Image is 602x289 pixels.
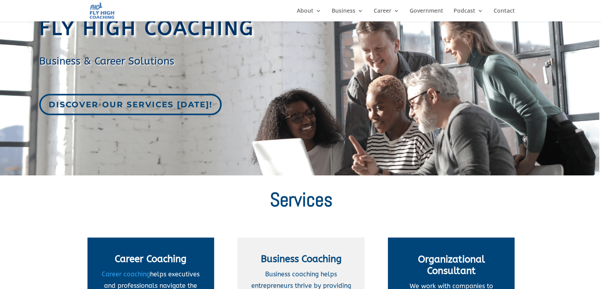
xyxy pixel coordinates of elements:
[374,8,399,21] a: Career
[332,8,363,21] a: Business
[39,94,222,115] a: Discover our services [DATE]!
[270,187,332,212] span: Services
[454,8,483,21] a: Podcast
[260,253,341,264] span: Business Coaching
[418,254,485,276] span: Organizational Consultant
[39,55,174,67] span: Business & Career Solutions
[297,8,321,21] a: About
[39,17,254,40] span: Fly High Coaching
[89,2,115,19] img: Fly High Coaching
[115,253,186,264] span: Career Coaching
[494,8,515,21] a: Contact
[410,8,443,21] a: Government
[102,270,150,278] a: Career coaching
